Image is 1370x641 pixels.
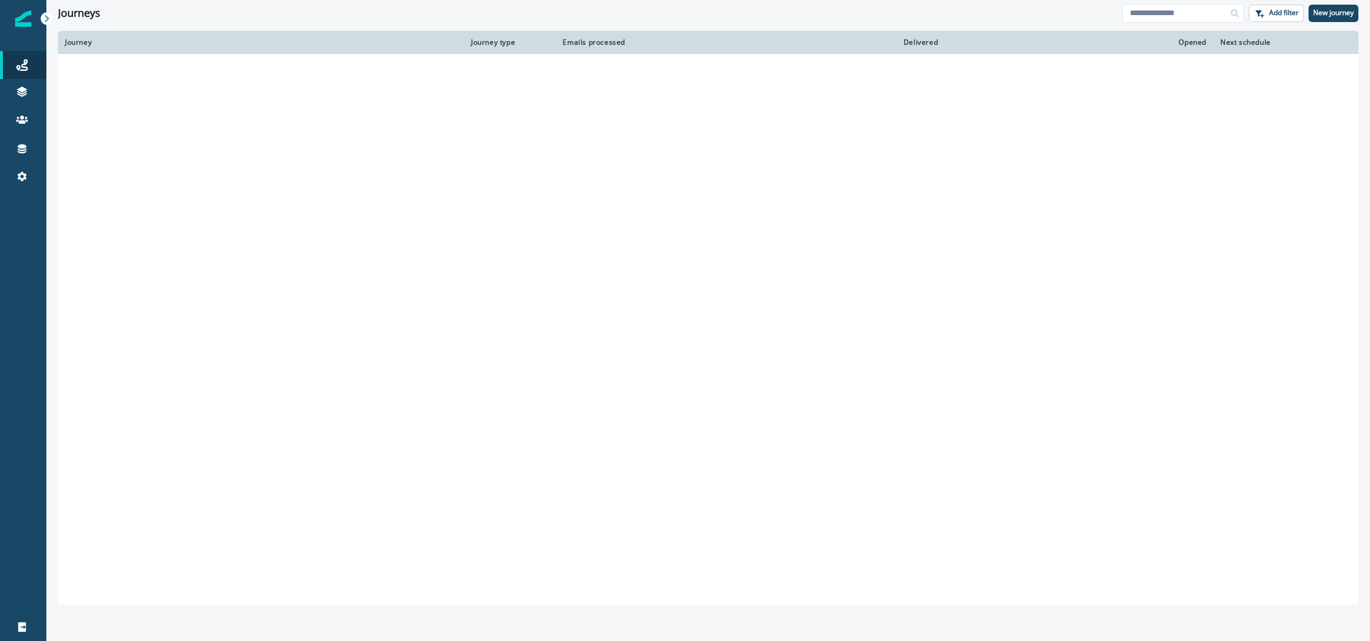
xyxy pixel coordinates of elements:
p: New journey [1313,9,1354,17]
div: Delivered [639,38,938,47]
div: Opened [952,38,1206,47]
div: Next schedule [1220,38,1322,47]
h1: Journeys [58,7,100,20]
button: Add filter [1249,5,1304,22]
p: Add filter [1269,9,1299,17]
img: Inflection [15,10,31,27]
div: Journey type [471,38,544,47]
button: New journey [1309,5,1358,22]
div: Journey [65,38,457,47]
div: Emails processed [558,38,625,47]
